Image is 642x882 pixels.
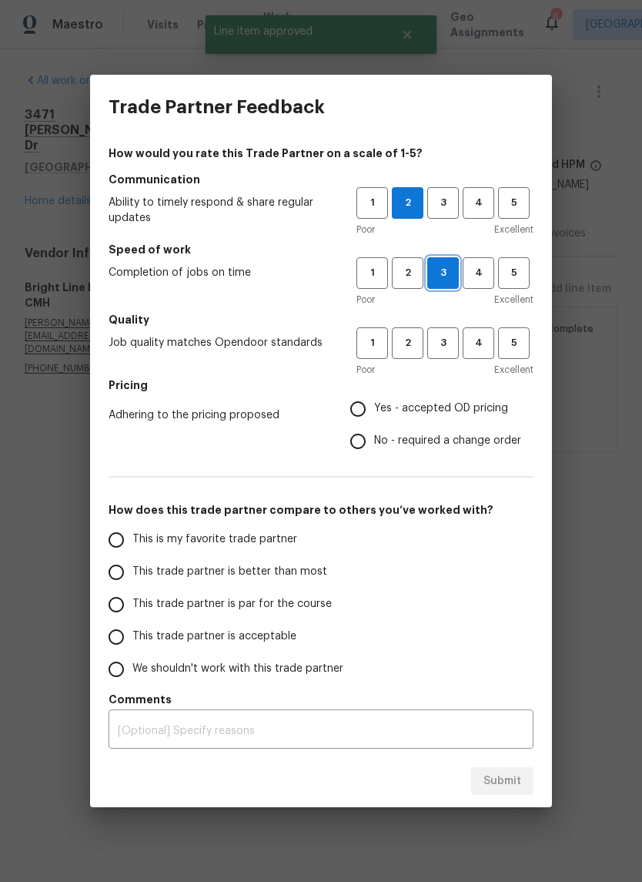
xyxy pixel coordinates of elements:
span: This trade partner is par for the course [132,596,332,612]
span: Excellent [494,222,533,237]
button: 3 [427,187,459,219]
span: This is my favorite trade partner [132,532,297,548]
span: 4 [464,194,493,212]
span: 2 [393,194,423,212]
span: Poor [356,222,375,237]
span: This trade partner is acceptable [132,629,296,645]
span: 2 [393,334,422,352]
div: How does this trade partner compare to others you’ve worked with? [109,524,533,686]
span: Excellent [494,362,533,377]
span: 5 [500,264,528,282]
span: 5 [500,194,528,212]
button: 3 [427,327,459,359]
button: 1 [356,187,388,219]
span: Excellent [494,292,533,307]
span: Yes - accepted OD pricing [374,401,508,417]
h5: How does this trade partner compare to others you’ve worked with? [109,502,533,518]
span: 3 [428,264,458,282]
button: 1 [356,327,388,359]
h5: Speed of work [109,242,533,257]
button: 4 [463,187,494,219]
span: We shouldn't work with this trade partner [132,661,343,677]
button: 2 [392,327,423,359]
span: 4 [464,264,493,282]
span: Job quality matches Opendoor standards [109,335,332,350]
button: 2 [392,257,423,289]
span: 5 [500,334,528,352]
span: 3 [429,194,457,212]
span: 1 [358,194,386,212]
span: No - required a change order [374,433,521,449]
h5: Communication [109,172,533,187]
span: 4 [464,334,493,352]
button: 3 [427,257,459,289]
span: Adhering to the pricing proposed [109,407,326,423]
span: 1 [358,264,386,282]
h5: Pricing [109,377,533,393]
span: Poor [356,292,375,307]
button: 1 [356,257,388,289]
span: Completion of jobs on time [109,265,332,280]
button: 5 [498,187,530,219]
h3: Trade Partner Feedback [109,96,325,118]
span: 2 [393,264,422,282]
span: 1 [358,334,386,352]
button: 2 [392,187,423,219]
button: 5 [498,257,530,289]
h5: Quality [109,312,533,327]
span: 3 [429,334,457,352]
span: This trade partner is better than most [132,564,327,580]
span: Poor [356,362,375,377]
h5: Comments [109,692,533,707]
button: 5 [498,327,530,359]
h4: How would you rate this Trade Partner on a scale of 1-5? [109,146,533,161]
div: Pricing [350,393,533,458]
button: 4 [463,327,494,359]
span: Ability to timely respond & share regular updates [109,195,332,226]
button: 4 [463,257,494,289]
